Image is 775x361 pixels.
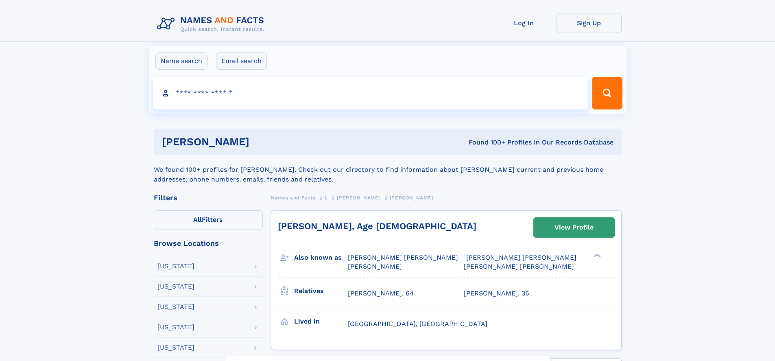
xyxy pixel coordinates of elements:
a: [PERSON_NAME], Age [DEMOGRAPHIC_DATA] [278,221,476,231]
span: [PERSON_NAME] [PERSON_NAME] [466,254,576,261]
a: [PERSON_NAME], 64 [348,289,414,298]
div: View Profile [555,218,594,237]
div: [US_STATE] [157,263,194,269]
label: Filters [154,210,263,230]
div: [US_STATE] [157,283,194,290]
div: Filters [154,194,263,201]
div: Browse Locations [154,240,263,247]
div: We found 100+ profiles for [PERSON_NAME]. Check out our directory to find information about [PERS... [154,155,622,184]
div: [US_STATE] [157,344,194,351]
h3: Relatives [294,284,348,298]
a: L [325,193,328,203]
div: ❯ [592,253,601,258]
h1: [PERSON_NAME] [162,137,359,147]
a: Log In [491,13,557,33]
span: [PERSON_NAME] [348,263,402,270]
span: [PERSON_NAME] [337,195,380,201]
h3: Also known as [294,251,348,265]
div: [US_STATE] [157,304,194,310]
h3: Lived in [294,315,348,328]
a: Names and Facts [271,193,316,203]
span: L [325,195,328,201]
span: [GEOGRAPHIC_DATA], [GEOGRAPHIC_DATA] [348,320,487,328]
div: Found 100+ Profiles In Our Records Database [359,138,613,147]
button: Search Button [592,77,622,109]
a: [PERSON_NAME] [337,193,380,203]
img: Logo Names and Facts [154,13,271,35]
label: Name search [155,53,207,70]
a: [PERSON_NAME], 36 [464,289,529,298]
div: [US_STATE] [157,324,194,330]
label: Email search [216,53,267,70]
a: View Profile [534,218,614,237]
a: Sign Up [557,13,622,33]
span: [PERSON_NAME] [PERSON_NAME] [348,254,458,261]
input: search input [153,77,589,109]
span: [PERSON_NAME] [390,195,433,201]
span: [PERSON_NAME] [PERSON_NAME] [464,263,574,270]
span: All [193,216,202,223]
